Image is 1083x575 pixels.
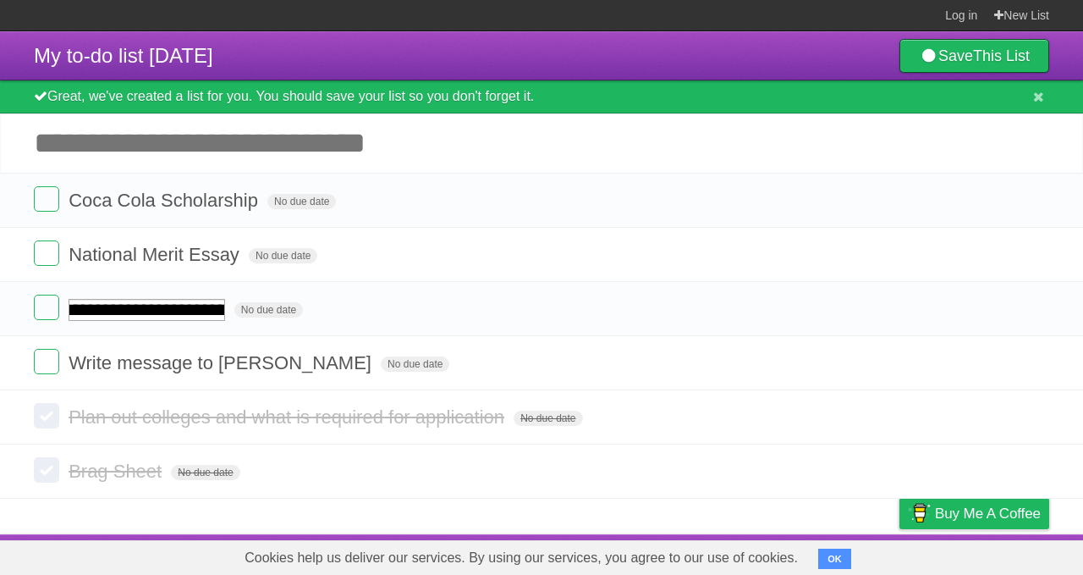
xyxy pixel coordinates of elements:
[249,248,317,263] span: No due date
[267,194,336,209] span: No due date
[234,302,303,318] span: No due date
[69,461,166,482] span: Brag Sheet
[908,499,931,528] img: Buy me a coffee
[899,498,1049,529] a: Buy me a coffee
[381,357,449,372] span: No due date
[935,499,1041,528] span: Buy me a coffee
[877,539,921,571] a: Privacy
[820,539,857,571] a: Terms
[228,541,815,575] span: Cookies help us deliver our services. By using our services, you agree to our use of cookies.
[34,457,59,483] label: Done
[69,406,509,428] span: Plan out colleges and what is required for application
[69,244,244,265] span: National Merit Essay
[973,47,1030,64] b: This List
[943,539,1049,571] a: Suggest a feature
[34,186,59,212] label: Done
[69,352,376,373] span: Write message to [PERSON_NAME]
[34,44,213,67] span: My to-do list [DATE]
[34,295,59,320] label: Done
[171,465,239,480] span: No due date
[34,241,59,266] label: Done
[514,411,582,426] span: No due date
[674,539,710,571] a: About
[818,549,851,569] button: OK
[69,190,262,211] span: Coca Cola Scholarship
[899,39,1049,73] a: SaveThis List
[730,539,799,571] a: Developers
[34,403,59,428] label: Done
[34,349,59,374] label: Done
